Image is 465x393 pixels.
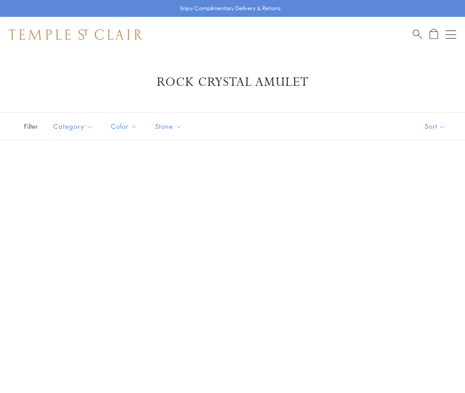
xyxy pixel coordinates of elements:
[46,116,100,136] button: Category
[49,121,100,132] span: Category
[180,4,281,13] p: Enjoy Complimentary Delivery & Returns
[430,29,438,40] a: Open Shopping Bag
[106,121,144,132] span: Color
[148,116,189,136] button: Stone
[413,29,422,40] a: Search
[446,29,456,40] button: Open navigation
[22,74,443,90] h1: Rock Crystal Amulet
[9,29,143,40] img: Temple St. Clair
[405,113,465,140] button: Show sort by
[151,121,189,132] span: Stone
[104,116,144,136] button: Color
